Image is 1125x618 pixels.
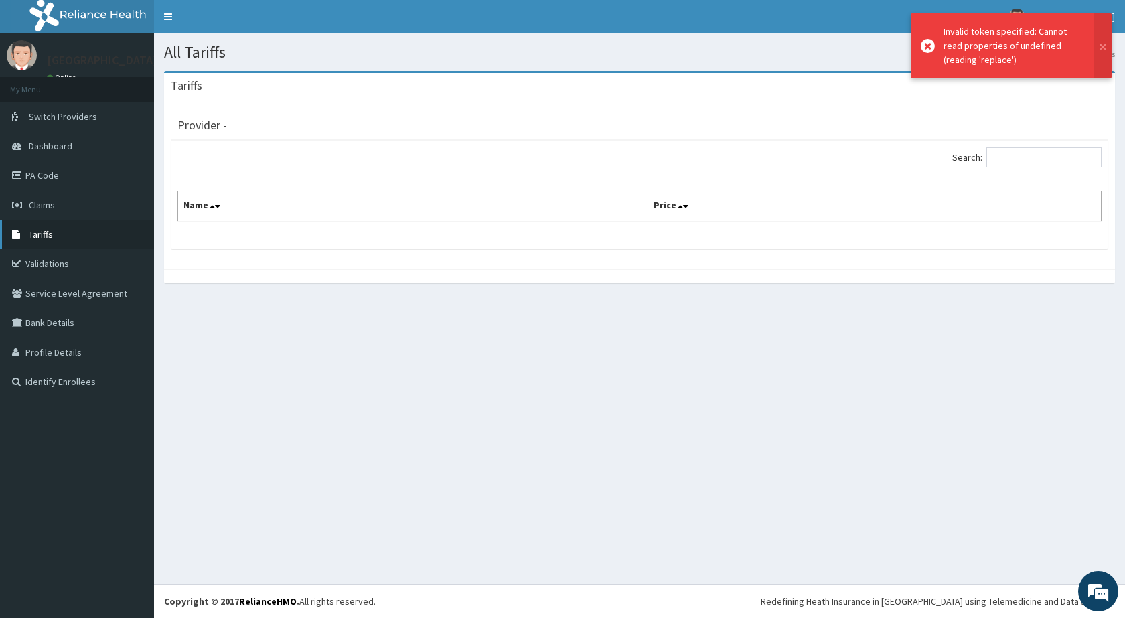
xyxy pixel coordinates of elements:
span: Claims [29,199,55,211]
a: RelianceHMO [239,595,297,607]
input: Search: [986,147,1102,167]
span: Tariffs [29,228,53,240]
footer: All rights reserved. [154,584,1125,618]
h3: Provider - [177,119,227,131]
img: User Image [7,40,37,70]
a: Online [47,73,79,82]
span: [GEOGRAPHIC_DATA] [1033,11,1115,23]
th: Name [178,191,648,222]
th: Price [648,191,1102,222]
div: Invalid token specified: Cannot read properties of undefined (reading 'replace') [944,25,1081,67]
p: [GEOGRAPHIC_DATA] [47,54,157,66]
strong: Copyright © 2017 . [164,595,299,607]
span: Switch Providers [29,110,97,123]
span: Dashboard [29,140,72,152]
h1: All Tariffs [164,44,1115,61]
img: User Image [1008,9,1025,25]
label: Search: [952,147,1102,167]
h3: Tariffs [171,80,202,92]
div: Redefining Heath Insurance in [GEOGRAPHIC_DATA] using Telemedicine and Data Science! [761,595,1115,608]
